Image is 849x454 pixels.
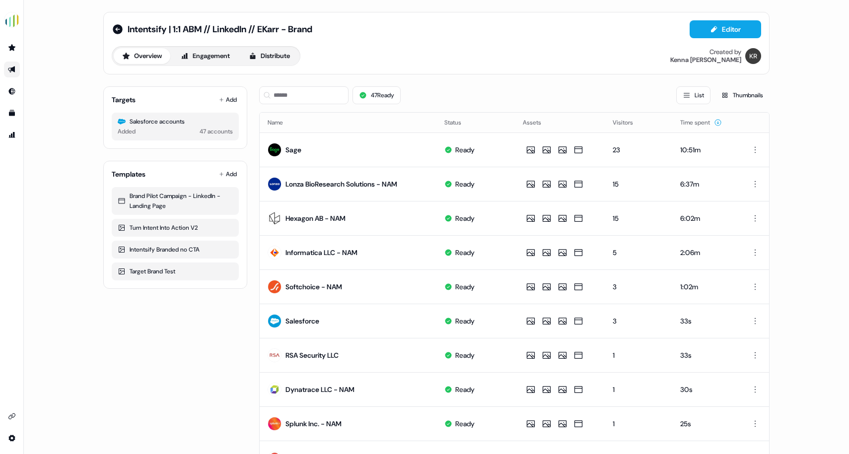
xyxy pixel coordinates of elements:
[455,316,475,326] div: Ready
[118,191,233,211] div: Brand Pilot Campaign - LinkedIn - Landing Page
[455,145,475,155] div: Ready
[285,419,342,429] div: Splunk Inc. - NAM
[613,213,664,223] div: 15
[118,223,233,233] div: Turn Intent Into Action V2
[455,282,475,292] div: Ready
[285,213,346,223] div: Hexagon AB - NAM
[118,127,136,136] div: Added
[118,266,233,276] div: Target Brand Test
[709,48,741,56] div: Created by
[680,179,729,189] div: 6:37m
[680,282,729,292] div: 1:02m
[114,48,170,64] button: Overview
[680,248,729,258] div: 2:06m
[455,248,475,258] div: Ready
[676,86,710,104] button: List
[455,213,475,223] div: Ready
[4,127,20,143] a: Go to attribution
[200,127,233,136] div: 47 accounts
[680,385,729,394] div: 30s
[455,419,475,429] div: Ready
[172,48,238,64] button: Engagement
[285,385,354,394] div: Dynatrace LLC - NAM
[4,430,20,446] a: Go to integrations
[455,385,475,394] div: Ready
[714,86,770,104] button: Thumbnails
[285,282,342,292] div: Softchoice - NAM
[118,245,233,255] div: Intentsify Branded no CTA
[613,419,664,429] div: 1
[112,95,136,105] div: Targets
[217,167,239,181] button: Add
[4,105,20,121] a: Go to templates
[455,179,475,189] div: Ready
[690,20,761,38] button: Editor
[4,408,20,424] a: Go to integrations
[680,316,729,326] div: 33s
[285,350,339,360] div: RSA Security LLC
[680,213,729,223] div: 6:02m
[613,350,664,360] div: 1
[515,113,605,132] th: Assets
[680,350,729,360] div: 33s
[128,23,312,35] span: Intentsify | 1:1 ABM // LinkedIn // EKarr - Brand
[613,179,664,189] div: 15
[455,350,475,360] div: Ready
[4,40,20,56] a: Go to prospects
[745,48,761,64] img: Kenna
[4,62,20,77] a: Go to outbound experience
[613,385,664,394] div: 1
[613,316,664,326] div: 3
[613,248,664,258] div: 5
[268,114,295,131] button: Name
[4,83,20,99] a: Go to Inbound
[353,86,401,104] button: 47Ready
[112,169,145,179] div: Templates
[613,282,664,292] div: 3
[285,179,397,189] div: Lonza BioResearch Solutions - NAM
[690,25,761,36] a: Editor
[680,114,722,131] button: Time spent
[240,48,298,64] button: Distribute
[217,93,239,107] button: Add
[285,316,319,326] div: Salesforce
[285,145,301,155] div: Sage
[670,56,741,64] div: Kenna [PERSON_NAME]
[613,114,645,131] button: Visitors
[680,419,729,429] div: 25s
[118,117,233,127] div: Salesforce accounts
[285,248,357,258] div: Informatica LLC - NAM
[680,145,729,155] div: 10:51m
[444,114,473,131] button: Status
[613,145,664,155] div: 23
